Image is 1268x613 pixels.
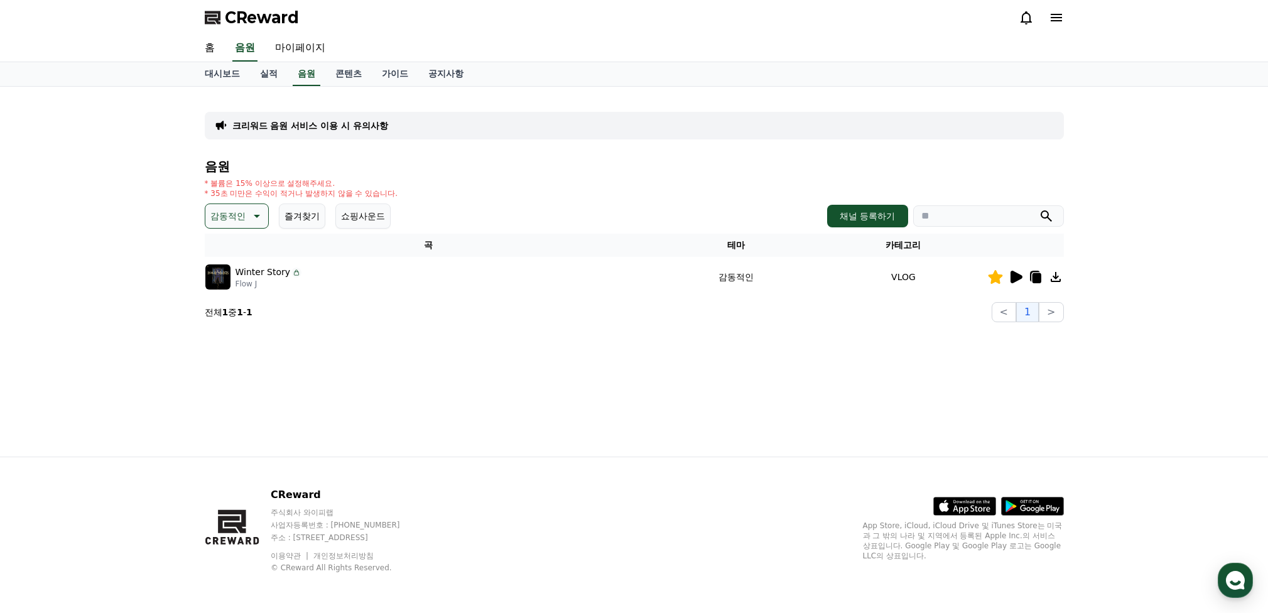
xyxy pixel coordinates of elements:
[236,266,291,279] p: Winter Story
[232,119,388,132] a: 크리워드 음원 서비스 이용 시 유의사항
[222,307,229,317] strong: 1
[827,205,908,227] button: 채널 등록하기
[820,257,987,297] td: VLOG
[279,203,325,229] button: 즐겨찾기
[246,307,252,317] strong: 1
[271,520,424,530] p: 사업자등록번호 : [PHONE_NUMBER]
[205,178,398,188] p: * 볼륨은 15% 이상으로 설정해주세요.
[293,62,320,86] a: 음원
[205,203,269,229] button: 감동적인
[205,234,653,257] th: 곡
[863,521,1064,561] p: App Store, iCloud, iCloud Drive 및 iTunes Store는 미국과 그 밖의 나라 및 지역에서 등록된 Apple Inc.의 서비스 상표입니다. Goo...
[205,264,230,290] img: music
[372,62,418,86] a: 가이드
[205,306,252,318] p: 전체 중 -
[205,8,299,28] a: CReward
[210,207,246,225] p: 감동적인
[335,203,391,229] button: 쇼핑사운드
[418,62,474,86] a: 공지사항
[271,563,424,573] p: © CReward All Rights Reserved.
[653,257,820,297] td: 감동적인
[237,307,243,317] strong: 1
[195,35,225,62] a: 홈
[271,533,424,543] p: 주소 : [STREET_ADDRESS]
[325,62,372,86] a: 콘텐츠
[271,551,310,560] a: 이용약관
[265,35,335,62] a: 마이페이지
[195,62,250,86] a: 대시보드
[313,551,374,560] a: 개인정보처리방침
[653,234,820,257] th: 테마
[205,160,1064,173] h4: 음원
[1016,302,1039,322] button: 1
[820,234,987,257] th: 카테고리
[271,507,424,518] p: 주식회사 와이피랩
[1039,302,1063,322] button: >
[992,302,1016,322] button: <
[205,188,398,198] p: * 35초 미만은 수익이 적거나 발생하지 않을 수 있습니다.
[232,35,257,62] a: 음원
[236,279,302,289] p: Flow J
[225,8,299,28] span: CReward
[271,487,424,502] p: CReward
[250,62,288,86] a: 실적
